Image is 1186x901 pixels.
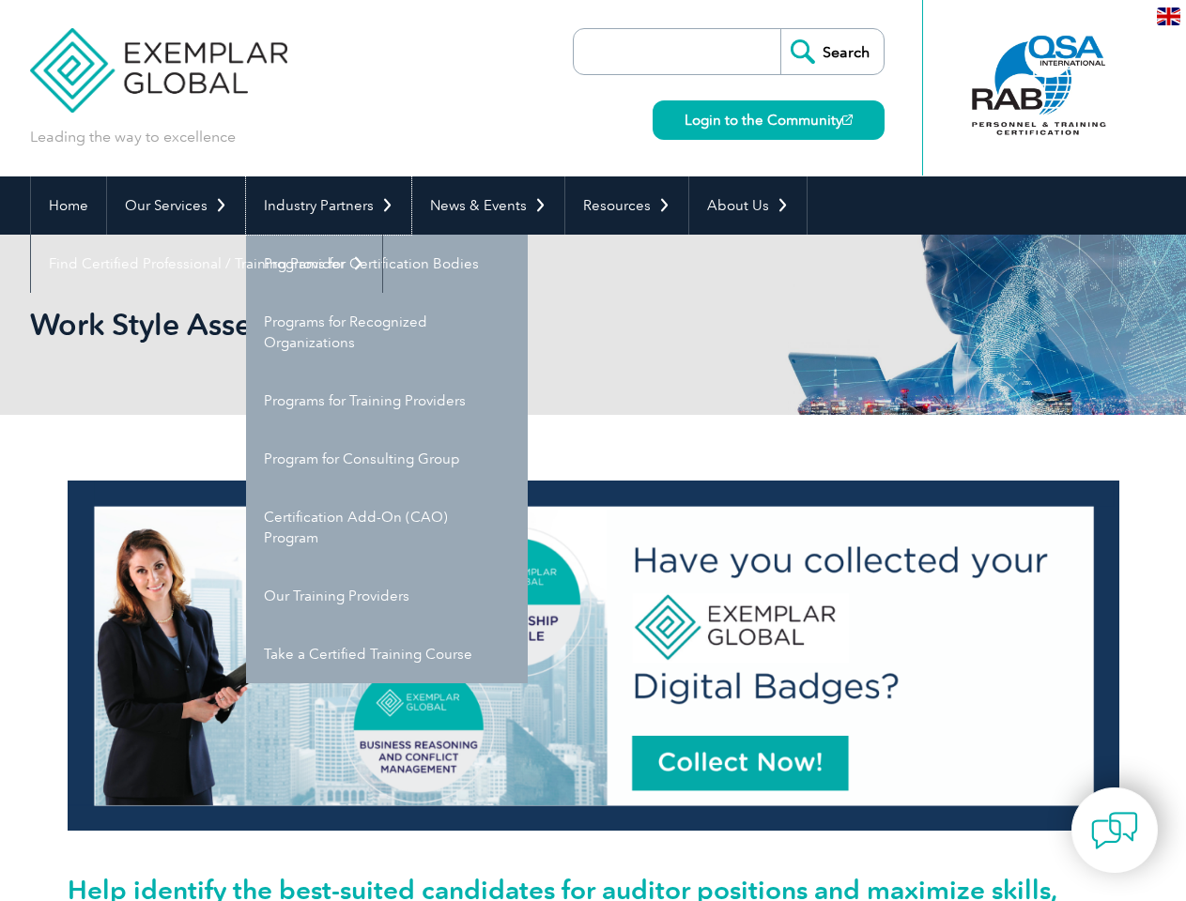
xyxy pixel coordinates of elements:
img: contact-chat.png [1091,807,1138,854]
a: Certification Add-On (CAO) Program [246,488,528,567]
a: Program for Consulting Group [246,430,528,488]
a: Take a Certified Training Course [246,625,528,683]
a: News & Events [412,176,564,235]
a: About Us [689,176,807,235]
a: Our Training Providers [246,567,528,625]
a: Login to the Community [653,100,885,140]
a: Home [31,176,106,235]
h2: Work Style Assessment for Auditors [30,310,819,340]
a: Find Certified Professional / Training Provider [31,235,382,293]
a: Programs for Recognized Organizations [246,293,528,372]
p: Leading the way to excellence [30,127,236,147]
a: Industry Partners [246,176,411,235]
img: open_square.png [842,115,853,125]
a: Resources [565,176,688,235]
a: Programs for Certification Bodies [246,235,528,293]
a: Programs for Training Providers [246,372,528,430]
img: en [1157,8,1180,25]
a: Our Services [107,176,245,235]
input: Search [780,29,884,74]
